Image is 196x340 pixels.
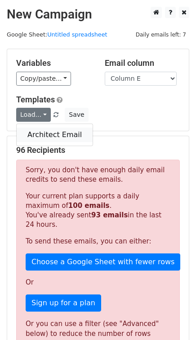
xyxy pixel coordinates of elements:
[17,128,93,142] a: Architect Email
[16,95,55,104] a: Templates
[26,278,170,287] p: Or
[16,58,91,68] h5: Variables
[91,211,128,219] strong: 93 emails
[26,192,170,230] p: Your current plan supports a daily maximum of . You've already sent in the last 24 hours.
[68,202,110,210] strong: 100 emails
[16,145,180,155] h5: 96 Recipients
[26,165,170,184] p: Sorry, you don't have enough daily email credits to send these emails.
[151,297,196,340] iframe: Chat Widget
[26,237,170,246] p: To send these emails, you can either:
[133,30,189,40] span: Daily emails left: 7
[26,319,170,339] div: Or you can use a filter (see "Advanced" below) to reduce the number of rows
[16,72,71,86] a: Copy/paste...
[7,31,107,38] small: Google Sheet:
[65,108,88,122] button: Save
[105,58,180,68] h5: Email column
[47,31,107,38] a: Untitled spreadsheet
[133,31,189,38] a: Daily emails left: 7
[7,7,189,22] h2: New Campaign
[26,294,101,312] a: Sign up for a plan
[16,108,51,122] a: Load...
[26,253,180,271] a: Choose a Google Sheet with fewer rows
